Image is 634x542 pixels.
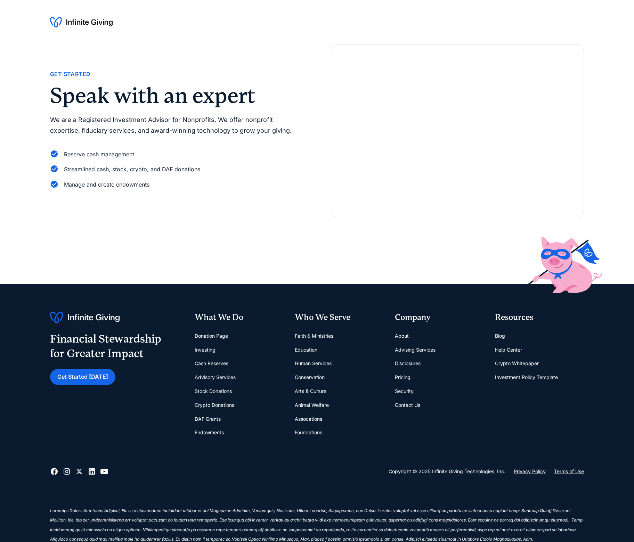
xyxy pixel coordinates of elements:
[295,384,326,398] a: Arts & Culture
[50,85,303,106] h2: Speak with an expert
[389,467,505,476] div: Copyright © 2025 Infinite Giving Technologies, Inc.
[395,312,484,323] div: Company
[195,329,228,343] a: Donation Page
[195,398,234,412] a: Crypto Donations
[50,115,303,136] p: We are a Registered Investment Advisor for Nonprofits. We offer nonprofit expertise, fiduciary se...
[195,343,216,357] a: Investing
[342,67,572,206] iframe: Form 0
[495,312,584,323] div: Resources
[50,332,161,361] div: Financial Stewardship for Greater Impact
[295,329,333,343] a: Faith & Ministries
[195,426,224,440] a: Endowments
[514,467,546,476] a: Privacy Policy
[295,426,322,440] a: Foundations
[495,343,522,357] a: Help Center
[395,329,409,343] a: About
[195,312,284,323] div: What We Do
[50,69,90,79] div: Get Started
[395,356,421,370] a: Disclosures
[495,329,505,343] a: Blog
[395,398,420,412] a: Contact Us
[295,412,322,426] a: Assocations
[50,369,115,385] a: Get Started [DATE]
[195,370,236,384] a: Advisory Services
[64,180,149,189] div: Manage and create endowments
[395,370,411,384] a: Pricing
[295,370,325,384] a: Conservation
[64,150,134,159] div: Reserve cash management
[195,356,228,370] a: Cash Reserves
[495,356,539,370] a: Crypto Whitepaper
[395,384,414,398] a: Security
[195,412,221,426] a: DAF Grants
[50,498,584,508] div: ‍‍‍
[295,356,332,370] a: Human Services
[195,384,232,398] a: Stock Donations
[64,165,200,174] div: Streamlined cash, stock, crypto, and DAF donations
[554,467,584,476] a: Terms of Use
[295,398,329,412] a: Animal Welfare
[295,343,317,357] a: Education
[495,370,558,384] a: Investment Policy Template
[295,312,384,323] div: Who We Serve
[395,343,436,357] a: Advising Services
